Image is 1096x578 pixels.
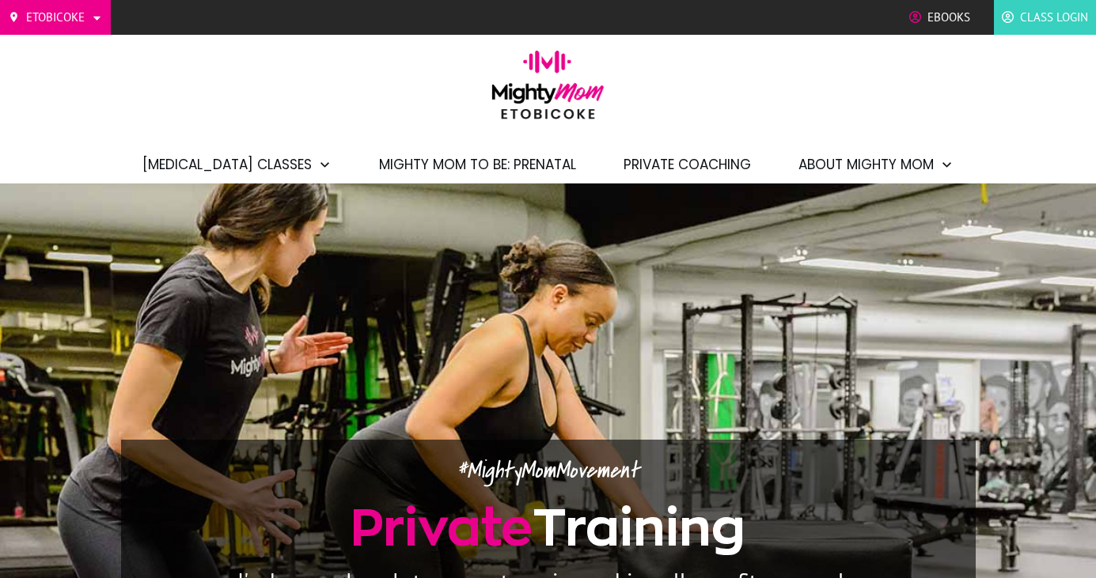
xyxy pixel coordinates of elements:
span: Ebooks [927,6,970,29]
a: About Mighty Mom [798,151,954,178]
a: Mighty Mom to Be: Prenatal [379,151,576,178]
span: Etobicoke [26,6,85,29]
span: [MEDICAL_DATA] Classes [142,151,312,178]
a: Ebooks [909,6,970,29]
p: #MightyMomMovement [122,440,975,492]
span: Class Login [1020,6,1088,29]
span: Training [533,499,745,554]
a: [MEDICAL_DATA] Classes [142,151,332,178]
a: Private Coaching [624,151,751,178]
a: Etobicoke [8,6,103,29]
a: Class Login [1002,6,1088,29]
span: Private [351,499,533,554]
span: About Mighty Mom [798,151,934,178]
